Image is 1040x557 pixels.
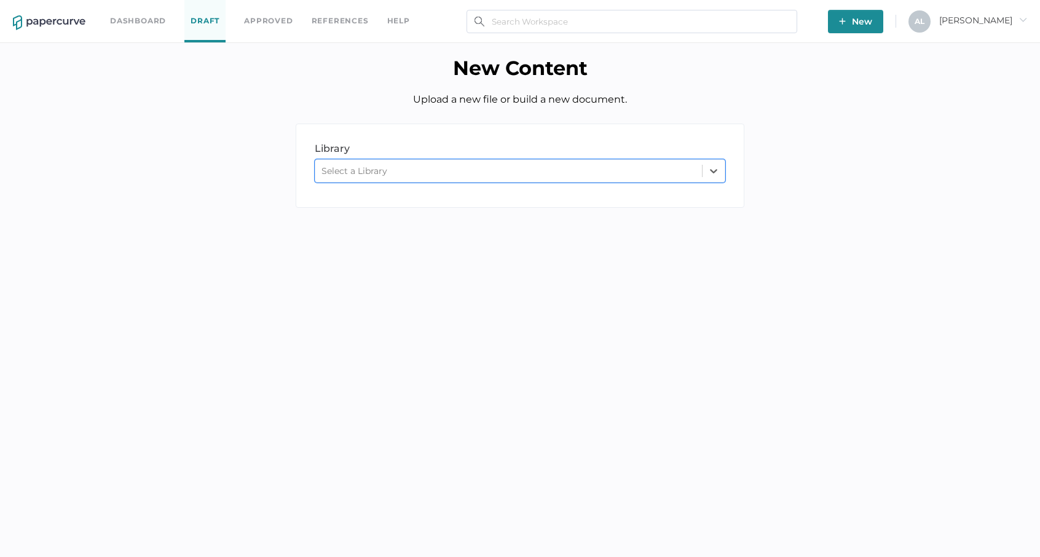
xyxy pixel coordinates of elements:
[839,10,872,33] span: New
[467,10,797,33] input: Search Workspace
[939,15,1027,26] span: [PERSON_NAME]
[110,14,166,28] a: Dashboard
[413,93,627,105] span: Upload a new file or build a new document.
[387,14,410,28] div: help
[9,56,1031,80] h1: New Content
[915,17,924,26] span: A L
[315,143,725,154] div: library
[839,18,846,25] img: plus-white.e19ec114.svg
[321,165,387,176] div: Select a Library
[244,14,293,28] a: Approved
[828,10,883,33] button: New
[312,14,369,28] a: References
[475,17,484,26] img: search.bf03fe8b.svg
[1018,15,1027,24] i: arrow_right
[13,15,85,30] img: papercurve-logo-colour.7244d18c.svg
